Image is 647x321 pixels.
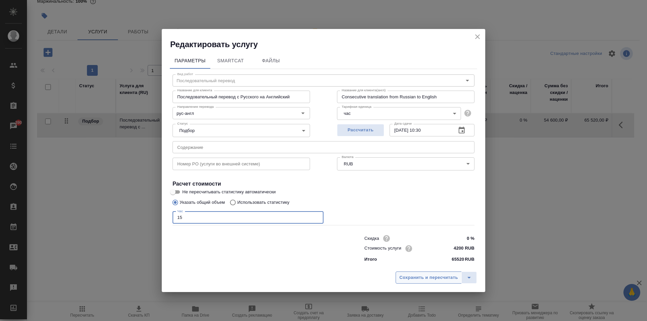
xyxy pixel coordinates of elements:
div: час [337,107,461,120]
button: Сохранить и пересчитать [396,271,462,284]
h4: Расчет стоимости [173,180,474,188]
button: RUB [342,161,355,167]
button: Подбор [177,128,197,133]
p: Скидка [364,235,379,242]
button: час [342,110,353,116]
p: Указать общий объем [180,199,225,206]
span: Файлы [255,57,287,65]
button: close [472,32,483,42]
span: Параметры [174,57,206,65]
div: RUB [337,157,474,170]
button: Open [298,108,308,118]
p: RUB [465,256,474,263]
span: Сохранить и пересчитать [399,274,458,282]
span: Рассчитать [341,126,380,134]
span: Не пересчитывать статистику автоматически [182,189,276,195]
p: Использовать статистику [237,199,289,206]
button: Рассчитать [337,124,384,136]
input: ✎ Введи что-нибудь [449,244,474,253]
p: 65520 [452,256,464,263]
p: Итого [364,256,377,263]
h2: Редактировать услугу [170,39,485,50]
div: Подбор [173,124,310,137]
p: Стоимость услуги [364,245,401,252]
span: SmartCat [214,57,247,65]
input: ✎ Введи что-нибудь [449,233,474,243]
div: split button [396,271,477,284]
